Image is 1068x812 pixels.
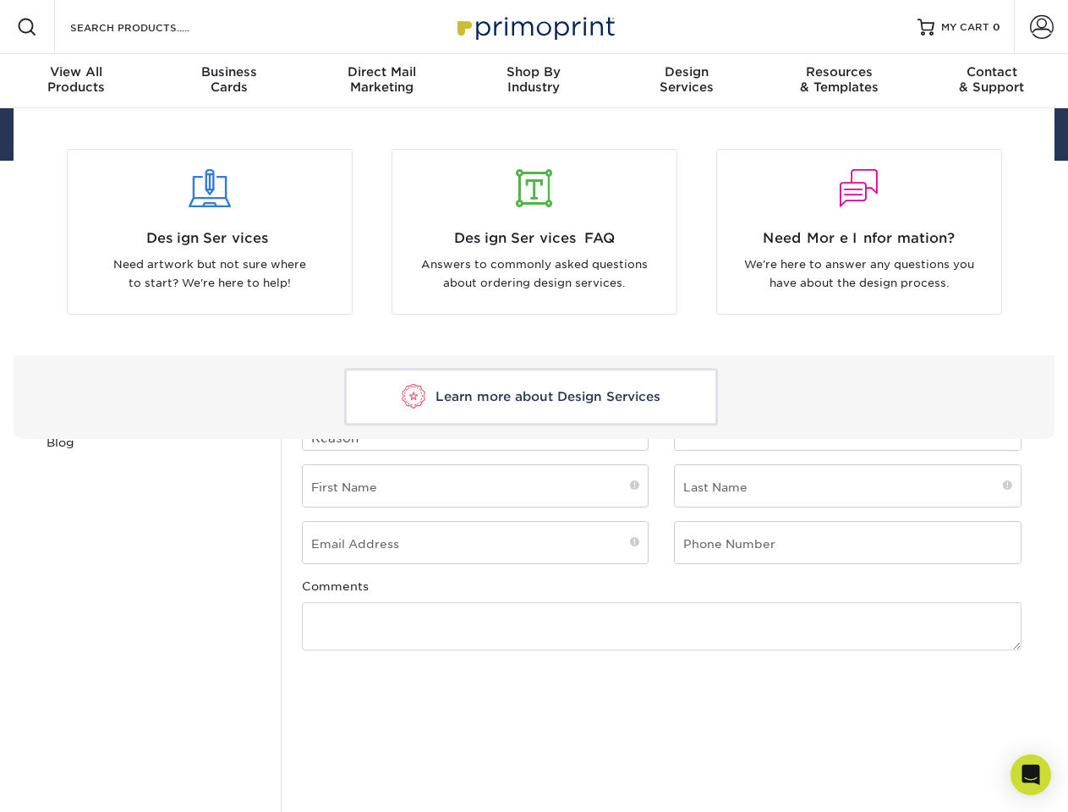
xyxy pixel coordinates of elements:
span: Contact [916,64,1068,80]
a: DesignServices [611,54,763,108]
div: Services [611,64,763,95]
div: Open Intercom Messenger [1010,754,1051,795]
span: Design Services FAQ [405,228,664,249]
p: Need artwork but not sure where to start? We're here to help! [80,255,339,294]
a: Shop ByIndustry [457,54,610,108]
a: Need More Information? We're here to answer any questions you have about the design process. [709,149,1009,315]
a: Contact& Support [916,54,1068,108]
span: Learn more about Design Services [435,389,660,404]
p: Answers to commonly asked questions about ordering design services. [405,255,664,294]
span: Design [611,64,763,80]
span: Need More Information? [730,228,989,249]
a: BusinessCards [152,54,304,108]
span: Shop By [457,64,610,80]
a: Blog [40,427,268,458]
input: SEARCH PRODUCTS..... [68,17,233,37]
div: Industry [457,64,610,95]
a: Resources& Templates [763,54,915,108]
span: Design Services [80,228,339,249]
a: Learn more about Design Services [344,369,718,425]
div: & Support [916,64,1068,95]
label: Comments [302,578,369,595]
div: & Templates [763,64,915,95]
a: Direct MailMarketing [305,54,457,108]
p: We're here to answer any questions you have about the design process. [730,255,989,294]
a: Design Services FAQ Answers to commonly asked questions about ordering design services. [385,149,684,315]
span: Business [152,64,304,80]
span: Direct Mail [305,64,457,80]
span: Resources [763,64,915,80]
span: 0 [993,21,1000,33]
div: Cards [152,64,304,95]
div: Marketing [305,64,457,95]
a: Design Services Need artwork but not sure where to start? We're here to help! [60,149,359,315]
img: Primoprint [450,8,619,45]
span: MY CART [941,20,989,35]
